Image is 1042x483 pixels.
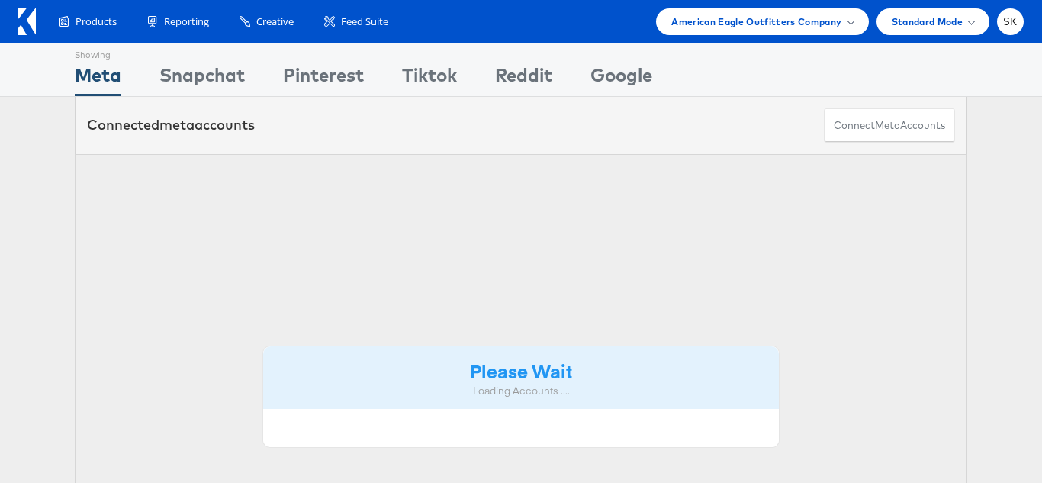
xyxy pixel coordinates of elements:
[283,62,364,96] div: Pinterest
[892,14,963,30] span: Standard Mode
[159,62,245,96] div: Snapchat
[1003,17,1018,27] span: SK
[159,116,195,134] span: meta
[875,118,900,133] span: meta
[75,43,121,62] div: Showing
[590,62,652,96] div: Google
[256,14,294,29] span: Creative
[402,62,457,96] div: Tiktok
[671,14,841,30] span: American Eagle Outfitters Company
[75,62,121,96] div: Meta
[824,108,955,143] button: ConnectmetaAccounts
[470,358,572,383] strong: Please Wait
[341,14,388,29] span: Feed Suite
[76,14,117,29] span: Products
[275,384,767,398] div: Loading Accounts ....
[164,14,209,29] span: Reporting
[87,115,255,135] div: Connected accounts
[495,62,552,96] div: Reddit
